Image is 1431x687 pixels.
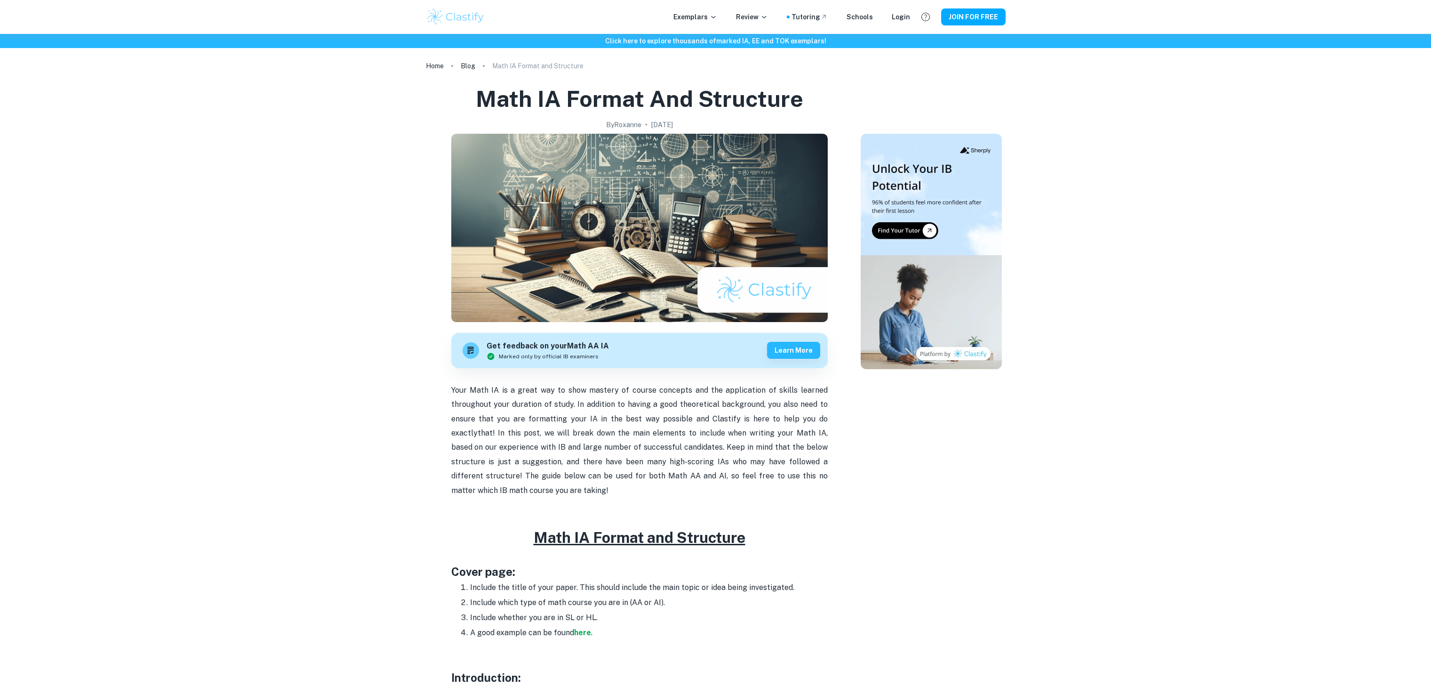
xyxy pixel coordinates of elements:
h6: Get feedback on your Math AA IA [487,340,609,352]
span: that! In this post, we will break down the main elements to include when writing your Math IA, ba... [451,428,828,495]
a: Login [892,12,910,22]
u: Math IA Format and Structure [534,529,745,546]
button: Learn more [767,342,820,359]
h3: Cover page: [451,563,828,580]
h2: By Roxanne [606,120,641,130]
p: Math IA Format and Structure [492,61,584,71]
h3: Introduction: [451,669,828,686]
a: Schools [847,12,873,22]
a: Get feedback on yourMath AA IAMarked only by official IB examinersLearn more [451,333,828,368]
a: Home [426,59,444,73]
p: • [645,120,648,130]
span: Marked only by official IB examiners [499,352,599,361]
li: A good example can be found . [470,625,828,640]
p: Review [736,12,768,22]
p: Your Math IA is a great way to show mastery of course concepts and the application of skills lear... [451,383,828,498]
a: Blog [461,59,475,73]
h1: Math IA Format and Structure [476,84,803,114]
li: Include which type of math course you are in (AA or AI). [470,595,828,610]
img: Thumbnail [861,134,1002,369]
button: Help and Feedback [918,9,934,25]
a: Tutoring [791,12,828,22]
li: Include the title of your paper. This should include the main topic or idea being investigated. [470,580,828,595]
img: Clastify logo [426,8,486,26]
img: Math IA Format and Structure cover image [451,134,828,322]
h2: [DATE] [651,120,673,130]
li: Include whether you are in SL or HL. [470,610,828,625]
a: here [574,628,591,637]
h6: Click here to explore thousands of marked IA, EE and TOK exemplars ! [2,36,1429,46]
p: Exemplars [673,12,717,22]
button: JOIN FOR FREE [941,8,1006,25]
